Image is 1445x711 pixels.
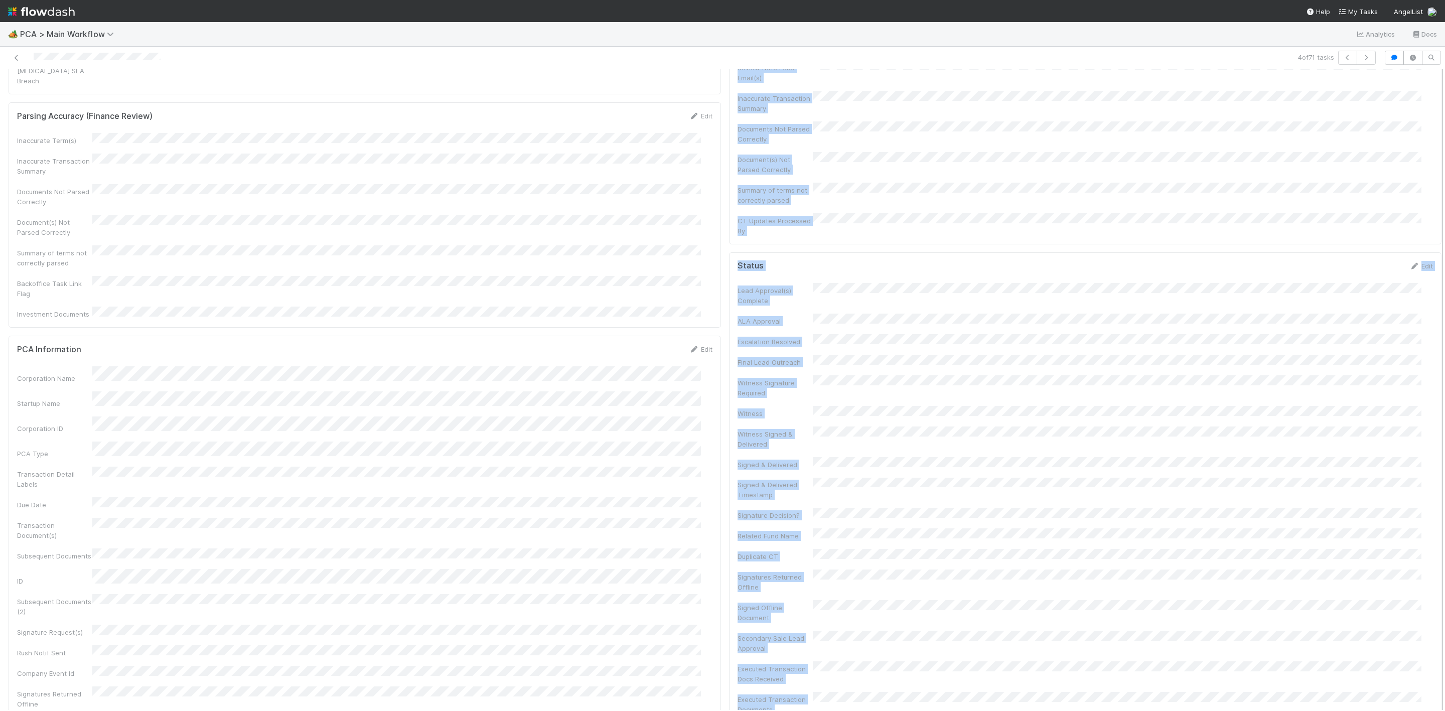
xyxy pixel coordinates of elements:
div: Documents Not Parsed Correctly [738,124,813,144]
div: Corporation ID [17,423,92,434]
div: Duplicate CT [738,551,813,561]
span: My Tasks [1338,8,1378,16]
div: Subsequent Documents [17,551,92,561]
div: Inaccurate Transaction Summary [738,93,813,113]
div: Company Event Id [17,668,92,678]
a: Analytics [1356,28,1395,40]
div: ALA Approval [738,316,813,326]
div: Final Lead Outreach [738,357,813,367]
div: Review Note Lead Email(s) [738,63,813,83]
div: Transaction Document(s) [17,520,92,540]
div: Witness Signed & Delivered [738,429,813,449]
div: ID [17,576,92,586]
div: Investment Documents [17,309,92,319]
div: Inaccurate Term(s) [17,135,92,146]
a: Edit [689,345,712,353]
div: CT Updates Processed By [738,216,813,236]
a: My Tasks [1338,7,1378,17]
div: Escalation Resolved [738,337,813,347]
span: PCA > Main Workflow [20,29,119,39]
h5: PCA Information [17,345,81,355]
div: Startup Name [17,398,92,408]
div: Witness Signature Required [738,378,813,398]
div: Subsequent Documents (2) [17,597,92,617]
div: Signatures Returned Offline [738,572,813,592]
div: Backoffice Task Link Flag [17,278,92,299]
div: Inaccurate Transaction Summary [17,156,92,176]
div: Corporation Name [17,373,92,383]
div: Document(s) Not Parsed Correctly [738,155,813,175]
div: Document(s) Not Parsed Correctly [17,217,92,237]
div: Executed Transaction Docs Received [738,664,813,684]
div: Related Fund Name [738,531,813,541]
div: Documents Not Parsed Correctly [17,187,92,207]
a: Edit [1409,262,1433,270]
span: AngelList [1394,8,1423,16]
div: Due Date [17,500,92,510]
div: Secondary Sale Lead Approval [738,633,813,653]
img: avatar_d7f67417-030a-43ce-a3ce-a315a3ccfd08.png [1427,7,1437,17]
div: Rush Notif Sent [17,648,92,658]
span: 🏕️ [8,30,18,38]
a: Edit [689,112,712,120]
div: Signature Request(s) [17,627,92,637]
div: Lead Approval(s) Complete [738,286,813,306]
div: Summary of terms not correctly parsed [738,185,813,205]
div: Witness [738,408,813,418]
div: Signed & Delivered [738,460,813,470]
img: logo-inverted-e16ddd16eac7371096b0.svg [8,3,75,20]
div: Summary of terms not correctly parsed [17,248,92,268]
div: Transaction Detail Labels [17,469,92,489]
h5: Status [738,261,764,271]
div: Help [1306,7,1330,17]
div: PCA Type [17,449,92,459]
span: 4 of 71 tasks [1298,52,1334,62]
div: Signature Decision? [738,510,813,520]
a: Docs [1411,28,1437,40]
div: Signed Offline Document [738,603,813,623]
h5: Parsing Accuracy (Finance Review) [17,111,153,121]
div: Signatures Returned Offline [17,689,92,709]
div: Signed & Delivered Timestamp [738,480,813,500]
div: Finance [MEDICAL_DATA] SLA Breach [17,56,92,86]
